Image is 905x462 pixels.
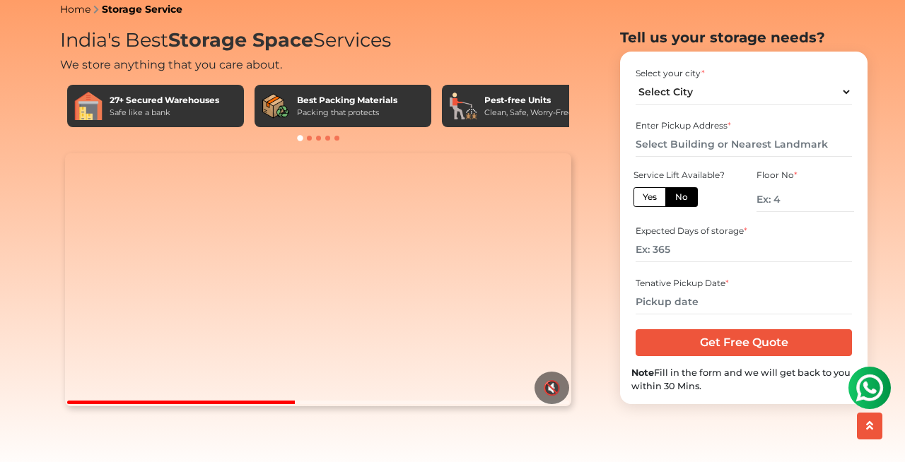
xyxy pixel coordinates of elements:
img: whatsapp-icon.svg [14,14,42,42]
div: Pest-free Units [484,94,573,107]
div: Select your city [636,67,851,80]
span: We store anything that you care about. [60,58,282,71]
input: Ex: 4 [757,187,854,212]
div: Packing that protects [297,107,397,119]
b: Note [631,367,654,378]
a: Storage Service [102,3,182,16]
span: Storage Space [168,28,313,52]
div: Best Packing Materials [297,94,397,107]
input: Ex: 365 [636,237,851,262]
input: Select Building or Nearest Landmark [636,132,851,157]
img: 27+ Secured Warehouses [74,92,103,120]
h2: Tell us your storage needs? [620,29,868,46]
h1: India's Best Services [60,29,576,52]
input: Pickup date [636,290,851,314]
img: Best Packing Materials [262,92,290,120]
video: Your browser does not support the video tag. [65,153,571,406]
button: 🔇 [535,372,569,404]
div: Floor No [757,169,854,182]
div: Safe like a bank [110,107,219,119]
div: 27+ Secured Warehouses [110,94,219,107]
img: Pest-free Units [449,92,477,120]
div: Service Lift Available? [633,169,731,182]
label: No [665,187,698,207]
a: Home [60,3,90,16]
div: Tenative Pickup Date [636,277,851,290]
div: Expected Days of storage [636,225,851,237]
label: Yes [633,187,666,207]
div: Clean, Safe, Worry-Free [484,107,573,119]
input: Get Free Quote [636,329,851,356]
div: Enter Pickup Address [636,119,851,132]
button: scroll up [857,413,882,439]
div: Fill in the form and we will get back to you within 30 Mins. [631,366,856,393]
